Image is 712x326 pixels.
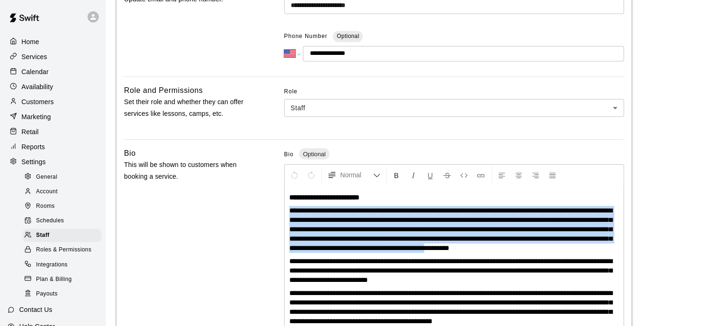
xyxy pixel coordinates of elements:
span: Role [284,84,624,99]
span: Roles & Permissions [36,245,91,255]
button: Formatting Options [323,167,384,183]
span: Plan & Billing [36,275,72,284]
button: Format Italics [405,167,421,183]
div: Schedules [22,214,102,227]
a: Marketing [7,110,98,124]
p: Calendar [22,67,49,76]
span: Schedules [36,216,64,226]
p: Availability [22,82,53,91]
button: Insert Code [456,167,472,183]
a: Availability [7,80,98,94]
div: Integrations [22,258,102,272]
span: Optional [337,33,359,39]
p: Reports [22,142,45,152]
button: Insert Link [473,167,489,183]
p: Services [22,52,47,61]
button: Left Align [494,167,510,183]
p: Settings [22,157,46,167]
button: Right Align [528,167,543,183]
a: Account [22,184,105,199]
div: Rooms [22,200,102,213]
span: Rooms [36,202,55,211]
span: Optional [299,151,329,158]
a: Plan & Billing [22,272,105,287]
span: Phone Number [284,29,328,44]
p: This will be shown to customers when booking a service. [124,159,254,182]
div: General [22,171,102,184]
span: Staff [36,231,50,240]
h6: Bio [124,147,136,159]
div: Account [22,185,102,198]
a: Roles & Permissions [22,243,105,258]
span: Account [36,187,58,197]
p: Retail [22,127,39,136]
p: Marketing [22,112,51,121]
a: Home [7,35,98,49]
a: Customers [7,95,98,109]
div: Staff [284,99,624,116]
a: Settings [7,155,98,169]
button: Format Strikethrough [439,167,455,183]
div: Payouts [22,288,102,301]
a: Calendar [7,65,98,79]
p: Contact Us [19,305,52,314]
a: Reports [7,140,98,154]
span: Bio [284,151,294,158]
a: Schedules [22,214,105,228]
p: Home [22,37,39,46]
div: Staff [22,229,102,242]
a: Rooms [22,199,105,214]
a: Integrations [22,258,105,272]
a: Services [7,50,98,64]
span: Payouts [36,289,58,299]
a: Retail [7,125,98,139]
span: Integrations [36,260,68,270]
button: Undo [286,167,302,183]
a: General [22,170,105,184]
a: Payouts [22,287,105,301]
button: Format Bold [389,167,404,183]
button: Format Underline [422,167,438,183]
button: Justify Align [544,167,560,183]
p: Set their role and whether they can offer services like lessons, camps, etc. [124,96,254,120]
span: General [36,173,58,182]
h6: Role and Permissions [124,84,203,97]
button: Center Align [511,167,527,183]
span: Normal [340,170,373,180]
button: Redo [303,167,319,183]
div: Roles & Permissions [22,243,102,257]
a: Staff [22,228,105,243]
p: Customers [22,97,54,106]
div: Plan & Billing [22,273,102,286]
